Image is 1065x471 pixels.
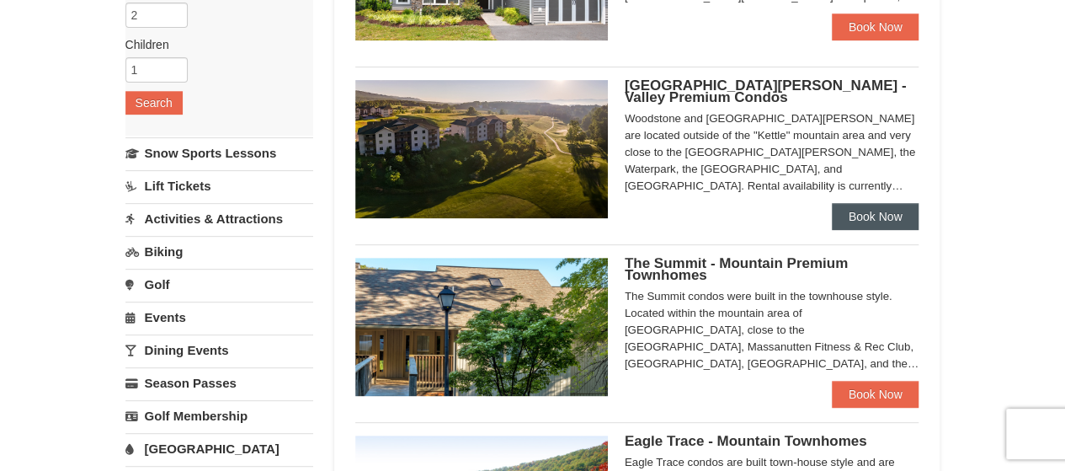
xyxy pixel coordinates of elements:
div: The Summit condos were built in the townhouse style. Located within the mountain area of [GEOGRAP... [625,288,919,372]
a: Biking [125,236,313,267]
span: [GEOGRAPHIC_DATA][PERSON_NAME] - Valley Premium Condos [625,78,907,105]
span: The Summit - Mountain Premium Townhomes [625,255,848,283]
img: 19219041-4-ec11c166.jpg [355,80,608,218]
label: Children [125,36,301,53]
a: Book Now [832,203,919,230]
a: Book Now [832,381,919,408]
button: Search [125,91,183,115]
a: Golf Membership [125,400,313,431]
a: Book Now [832,13,919,40]
a: Lift Tickets [125,170,313,201]
a: [GEOGRAPHIC_DATA] [125,433,313,464]
a: Dining Events [125,335,313,366]
a: Activities & Attractions [125,203,313,234]
a: Events [125,302,313,333]
a: Snow Sports Lessons [125,137,313,169]
a: Season Passes [125,367,313,399]
span: Eagle Trace - Mountain Townhomes [625,433,867,449]
a: Golf [125,269,313,300]
img: 19219034-1-0eee7e00.jpg [355,258,608,396]
div: Woodstone and [GEOGRAPHIC_DATA][PERSON_NAME] are located outside of the "Kettle" mountain area an... [625,110,919,195]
